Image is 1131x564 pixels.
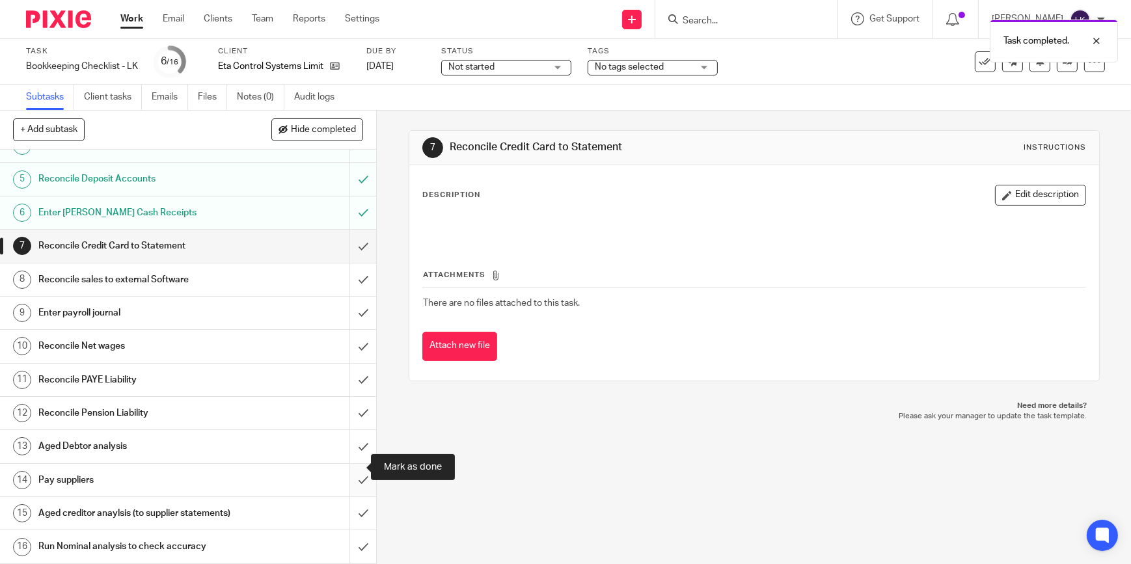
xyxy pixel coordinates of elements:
button: Edit description [995,185,1086,206]
p: Description [422,190,480,200]
p: Need more details? [422,401,1087,411]
div: 10 [13,337,31,355]
p: Please ask your manager to update the task template. [422,411,1087,422]
span: Hide completed [291,125,356,135]
a: Notes (0) [237,85,284,110]
span: Attachments [423,271,485,278]
a: Subtasks [26,85,74,110]
a: Work [120,12,143,25]
div: 11 [13,371,31,389]
span: No tags selected [595,62,664,72]
a: Client tasks [84,85,142,110]
div: 7 [422,137,443,158]
span: [DATE] [366,62,394,71]
div: Bookkeeping Checklist - LK [26,60,138,73]
div: 16 [13,538,31,556]
button: + Add subtask [13,118,85,141]
h1: Reconcile Credit Card to Statement [450,141,782,154]
div: 8 [13,271,31,289]
label: Status [441,46,571,57]
div: 13 [13,437,31,455]
a: Email [163,12,184,25]
p: Task completed. [1003,34,1069,47]
a: Reports [293,12,325,25]
a: Audit logs [294,85,344,110]
div: 9 [13,304,31,322]
div: 6 [13,204,31,222]
h1: Enter payroll journal [38,303,238,323]
h1: Aged creditor anaylsis (to supplier statements) [38,504,238,523]
h1: Reconcile Pension Liability [38,403,238,423]
a: Team [252,12,273,25]
div: Instructions [1024,142,1086,153]
label: Client [218,46,350,57]
a: Emails [152,85,188,110]
div: 12 [13,404,31,422]
div: 15 [13,504,31,522]
h1: Reconcile Deposit Accounts [38,169,238,189]
div: 5 [13,170,31,189]
h1: Reconcile PAYE Liability [38,370,238,390]
button: Attach new file [422,332,497,361]
small: /16 [167,59,179,66]
a: Clients [204,12,232,25]
div: 7 [13,237,31,255]
p: Eta Control Systems Limited [218,60,323,73]
h1: Enter [PERSON_NAME] Cash Receipts [38,203,238,222]
a: Settings [345,12,379,25]
h1: Run Nominal analysis to check accuracy [38,537,238,556]
img: svg%3E [1070,9,1091,30]
h1: Aged Debtor analysis [38,436,238,456]
label: Task [26,46,138,57]
h1: Pay suppliers [38,470,238,490]
h1: Reconcile Net wages [38,336,238,356]
h1: Reconcile Credit Card to Statement [38,236,238,256]
div: 6 [161,54,179,69]
span: There are no files attached to this task. [423,299,580,308]
label: Due by [366,46,425,57]
h1: Reconcile sales to external Software [38,270,238,289]
img: Pixie [26,10,91,28]
a: Files [198,85,227,110]
button: Hide completed [271,118,363,141]
span: Not started [448,62,495,72]
div: 14 [13,471,31,489]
